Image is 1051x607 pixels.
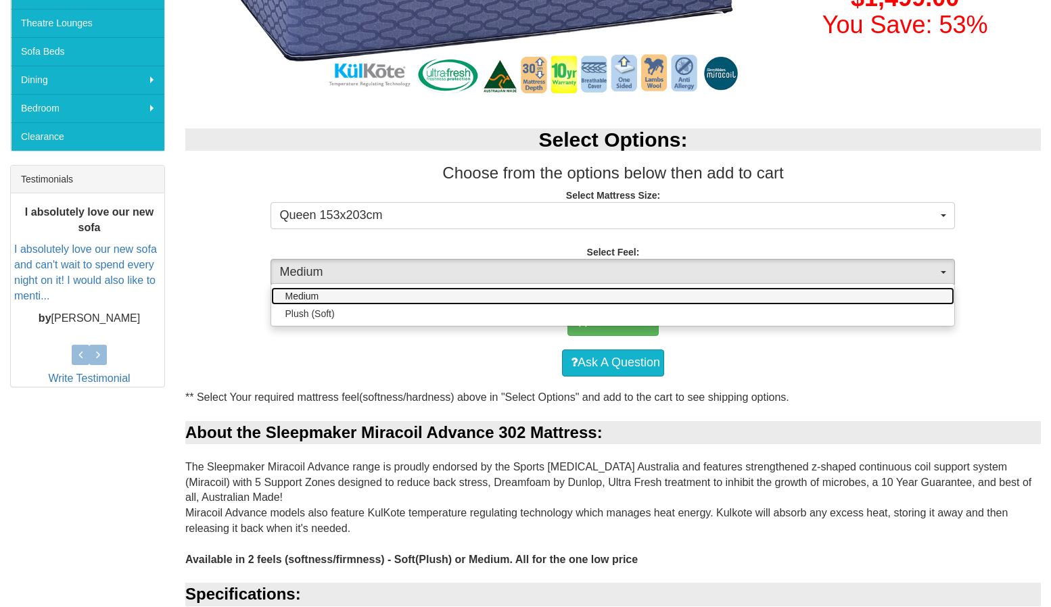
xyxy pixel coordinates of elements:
span: Medium [279,264,937,281]
span: Plush (Soft) [285,307,334,320]
div: About the Sleepmaker Miracoil Advance 302 Mattress: [185,421,1041,444]
a: Dining [11,66,164,94]
button: Medium [271,259,955,286]
a: I absolutely love our new sofa and can't wait to spend every night on it! I would also like to me... [14,243,157,301]
div: Testimonials [11,166,164,193]
a: Theatre Lounges [11,9,164,37]
a: Write Testimonial [48,372,130,384]
a: Ask A Question [562,349,664,377]
p: [PERSON_NAME] [14,311,164,326]
div: Specifications: [185,583,1041,606]
b: by [39,312,51,324]
span: Medium [285,289,319,303]
b: Select Options: [538,128,687,151]
strong: Select Mattress Size: [566,190,660,201]
a: Clearance [11,122,164,151]
b: I absolutely love our new sofa [25,206,154,233]
h3: Choose from the options below then add to cart [185,164,1041,182]
a: Sofa Beds [11,37,164,66]
button: Queen 153x203cm [271,202,955,229]
strong: Select Feel: [587,247,640,258]
span: Queen 153x203cm [279,207,937,224]
a: Bedroom [11,94,164,122]
b: Available in 2 feels (softness/firmness) - Soft(Plush) or Medium. All for the one low price [185,554,638,565]
font: You Save: 53% [822,11,988,39]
